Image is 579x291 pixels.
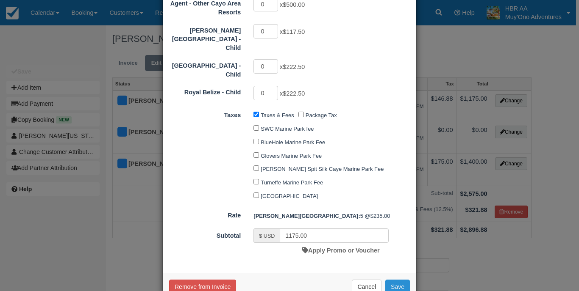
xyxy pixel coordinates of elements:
[280,28,305,35] span: x
[283,28,305,35] span: $117.50
[253,24,278,38] input: Hopkins Bay Resort - Child
[163,85,247,97] label: Royal Belize - Child
[259,233,275,239] small: $ USD
[283,2,305,8] span: $500.00
[283,64,305,71] span: $222.50
[253,213,360,219] strong: Hopkins Bay Resort
[163,228,247,240] label: Subtotal
[280,91,305,97] span: x
[261,112,294,118] label: Taxes & Fees
[261,193,318,199] label: [GEOGRAPHIC_DATA]
[163,208,247,220] label: Rate
[261,126,314,132] label: SWC Marine Park fee
[261,179,323,186] label: Turneffe Marine Park Fee
[280,2,305,8] span: x
[253,59,278,74] input: Thatch Caye Resort - Child
[302,247,379,254] a: Apply Promo or Voucher
[261,166,384,172] label: [PERSON_NAME] Spit Silk Caye Marine Park Fee
[261,153,322,159] label: Glovers Marine Park Fee
[247,209,416,223] div: 5 @
[163,23,247,52] label: Hopkins Bay Resort - Child
[283,91,305,97] span: $222.50
[280,64,305,71] span: x
[370,213,390,219] span: $235.00
[306,112,337,118] label: Package Tax
[163,58,247,79] label: Thatch Caye Resort - Child
[163,108,247,120] label: Taxes
[261,139,325,145] label: BlueHole Marine Park Fee
[253,86,278,100] input: Royal Belize - Child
